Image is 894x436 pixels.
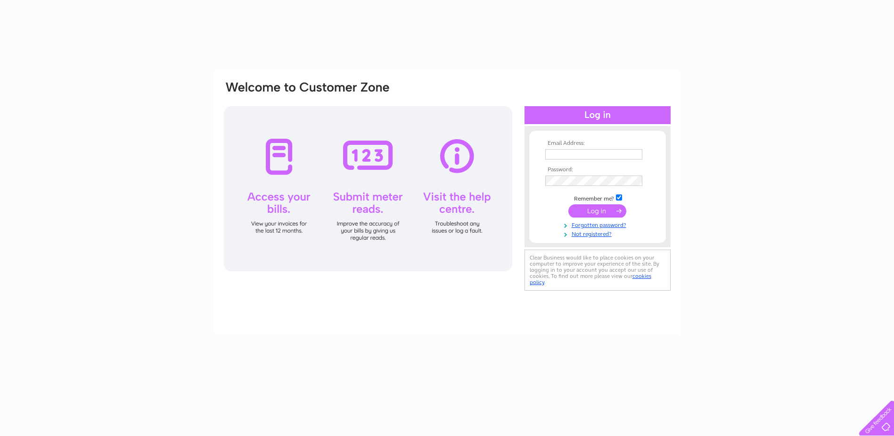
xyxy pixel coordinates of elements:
[543,167,652,173] th: Password:
[568,204,626,218] input: Submit
[545,220,652,229] a: Forgotten password?
[543,140,652,147] th: Email Address:
[525,250,671,291] div: Clear Business would like to place cookies on your computer to improve your experience of the sit...
[545,229,652,238] a: Not registered?
[543,193,652,202] td: Remember me?
[530,273,651,285] a: cookies policy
